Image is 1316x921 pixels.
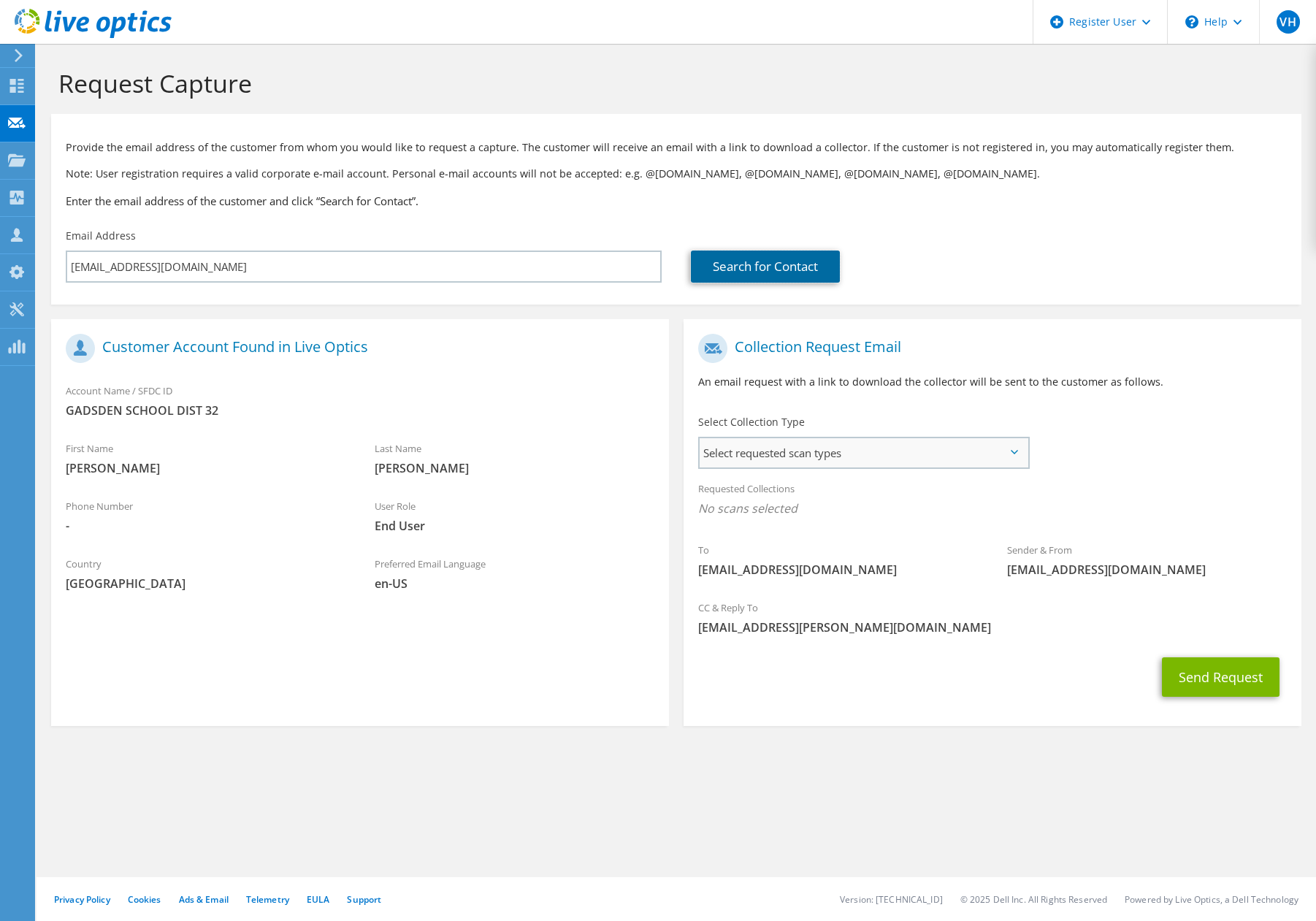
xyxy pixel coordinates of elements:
li: Version: [TECHNICAL_ID] [840,893,943,906]
span: [GEOGRAPHIC_DATA] [66,576,345,592]
div: Sender & From [992,535,1301,585]
span: Select requested scan types [700,438,1028,467]
h3: Enter the email address of the customer and click “Search for Contact”. [66,193,1287,209]
span: VH [1277,10,1300,34]
span: en-US [375,576,654,592]
div: First Name [51,433,360,484]
p: Note: User registration requires a valid corporate e-mail account. Personal e-mail accounts will ... [66,166,1287,182]
div: Account Name / SFDC ID [51,375,669,426]
h1: Request Capture [58,68,1287,99]
span: End User [375,518,654,534]
h1: Customer Account Found in Live Optics [66,334,647,363]
span: [EMAIL_ADDRESS][DOMAIN_NAME] [1007,562,1287,578]
span: - [66,518,345,534]
p: Provide the email address of the customer from whom you would like to request a capture. The cust... [66,140,1287,156]
p: An email request with a link to download the collector will be sent to the customer as follows. [698,374,1287,390]
span: [EMAIL_ADDRESS][DOMAIN_NAME] [698,562,978,578]
a: EULA [307,893,329,906]
div: Country [51,549,360,599]
span: [EMAIL_ADDRESS][PERSON_NAME][DOMAIN_NAME] [698,619,1287,635]
div: Requested Collections [684,473,1301,527]
button: Send Request [1162,657,1279,697]
div: User Role [360,491,669,541]
div: Phone Number [51,491,360,541]
a: Telemetry [246,893,289,906]
span: [PERSON_NAME] [375,460,654,476]
div: To [684,535,992,585]
div: Preferred Email Language [360,549,669,599]
span: [PERSON_NAME] [66,460,345,476]
span: GADSDEN SCHOOL DIST 32 [66,402,654,419]
a: Support [347,893,381,906]
li: © 2025 Dell Inc. All Rights Reserved [960,893,1107,906]
span: No scans selected [698,500,1287,516]
label: Email Address [66,229,136,243]
div: Last Name [360,433,669,484]
div: CC & Reply To [684,592,1301,643]
li: Powered by Live Optics, a Dell Technology [1125,893,1298,906]
a: Search for Contact [691,251,840,283]
svg: \n [1185,15,1198,28]
a: Privacy Policy [54,893,110,906]
label: Select Collection Type [698,415,805,429]
h1: Collection Request Email [698,334,1279,363]
a: Ads & Email [179,893,229,906]
a: Cookies [128,893,161,906]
